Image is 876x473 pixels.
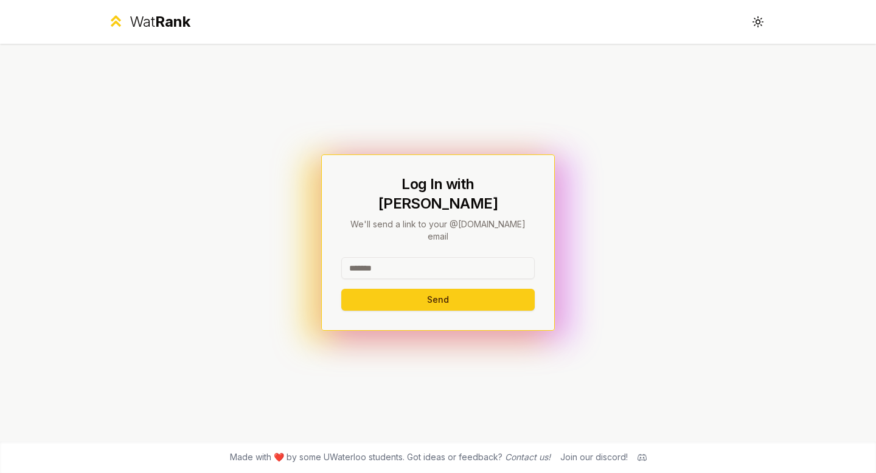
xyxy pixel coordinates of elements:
[341,289,535,311] button: Send
[505,452,551,462] a: Contact us!
[107,12,190,32] a: WatRank
[130,12,190,32] div: Wat
[341,174,535,213] h1: Log In with [PERSON_NAME]
[230,451,551,463] span: Made with ❤️ by some UWaterloo students. Got ideas or feedback?
[341,218,535,243] p: We'll send a link to your @[DOMAIN_NAME] email
[155,13,190,30] span: Rank
[560,451,628,463] div: Join our discord!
